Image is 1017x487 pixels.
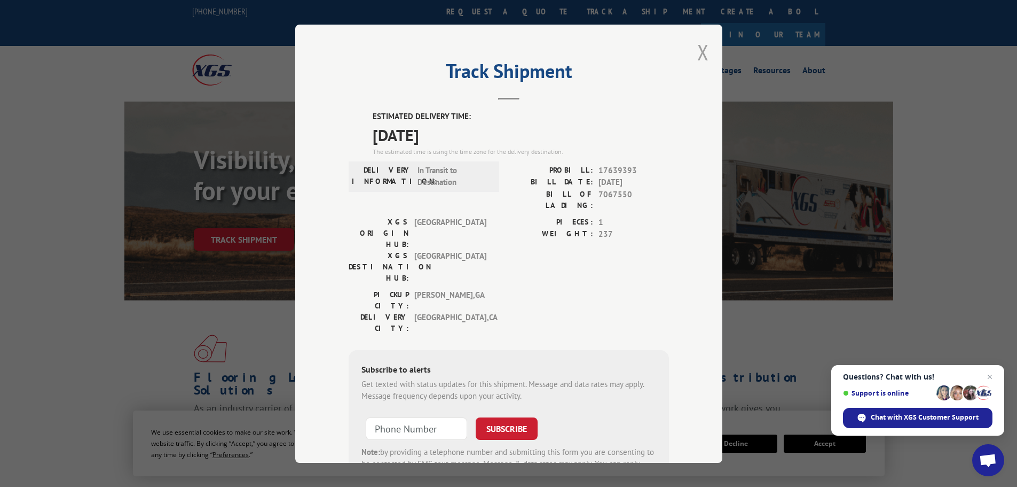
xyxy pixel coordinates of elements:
span: [GEOGRAPHIC_DATA] , CA [414,311,486,334]
label: DELIVERY CITY: [349,311,409,334]
span: [DATE] [373,122,669,146]
span: [DATE] [598,176,669,189]
button: Close modal [697,38,709,66]
span: In Transit to Destination [417,164,490,188]
span: 1 [598,216,669,228]
label: WEIGHT: [509,228,593,241]
label: BILL DATE: [509,176,593,189]
span: [PERSON_NAME] , GA [414,289,486,311]
div: by providing a telephone number and submitting this form you are consenting to be contacted by SM... [361,446,656,482]
label: PICKUP CITY: [349,289,409,311]
label: XGS ORIGIN HUB: [349,216,409,250]
strong: Note: [361,446,380,457]
label: DELIVERY INFORMATION: [352,164,412,188]
label: ESTIMATED DELIVERY TIME: [373,111,669,123]
span: 237 [598,228,669,241]
div: Subscribe to alerts [361,362,656,378]
input: Phone Number [366,417,467,439]
div: The estimated time is using the time zone for the delivery destination. [373,146,669,156]
label: PIECES: [509,216,593,228]
button: SUBSCRIBE [476,417,538,439]
h2: Track Shipment [349,64,669,84]
label: PROBILL: [509,164,593,176]
label: BILL OF LADING: [509,188,593,211]
span: Questions? Chat with us! [843,373,992,381]
span: Chat with XGS Customer Support [871,413,979,422]
span: [GEOGRAPHIC_DATA] [414,216,486,250]
span: Support is online [843,389,933,397]
span: 7067550 [598,188,669,211]
div: Chat with XGS Customer Support [843,408,992,428]
div: Get texted with status updates for this shipment. Message and data rates may apply. Message frequ... [361,378,656,402]
label: XGS DESTINATION HUB: [349,250,409,283]
div: Open chat [972,444,1004,476]
span: [GEOGRAPHIC_DATA] [414,250,486,283]
span: 17639393 [598,164,669,176]
span: Close chat [983,370,996,383]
